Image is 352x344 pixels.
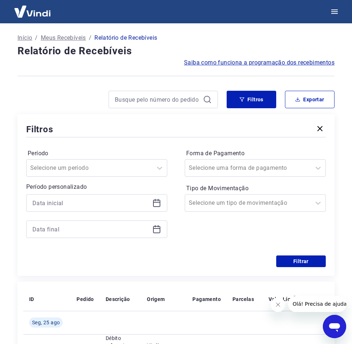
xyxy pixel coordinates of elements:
[323,315,346,338] iframe: Botão para abrir a janela de mensagens
[94,34,157,42] p: Relatório de Recebíveis
[32,319,60,326] span: Seg, 25 ago
[115,94,200,105] input: Busque pelo número do pedido
[28,149,166,158] label: Período
[147,296,165,303] p: Origem
[192,296,221,303] p: Pagamento
[276,255,326,267] button: Filtrar
[41,34,86,42] a: Meus Recebíveis
[35,34,38,42] p: /
[17,44,335,58] h4: Relatório de Recebíveis
[184,58,335,67] a: Saiba como funciona a programação dos recebimentos
[288,296,346,312] iframe: Mensagem da empresa
[32,198,149,208] input: Data inicial
[29,296,34,303] p: ID
[271,297,285,312] iframe: Fechar mensagem
[227,91,276,108] button: Filtros
[77,296,94,303] p: Pedido
[9,0,56,23] img: Vindi
[17,34,32,42] a: Início
[26,183,167,191] p: Período personalizado
[32,224,149,235] input: Data final
[186,184,324,193] label: Tipo de Movimentação
[106,296,130,303] p: Descrição
[310,296,327,303] p: Tarifas
[232,296,254,303] p: Parcelas
[285,91,335,108] button: Exportar
[26,124,53,135] h5: Filtros
[186,149,324,158] label: Forma de Pagamento
[4,5,61,11] span: Olá! Precisa de ajuda?
[89,34,91,42] p: /
[269,296,292,303] p: Valor Líq.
